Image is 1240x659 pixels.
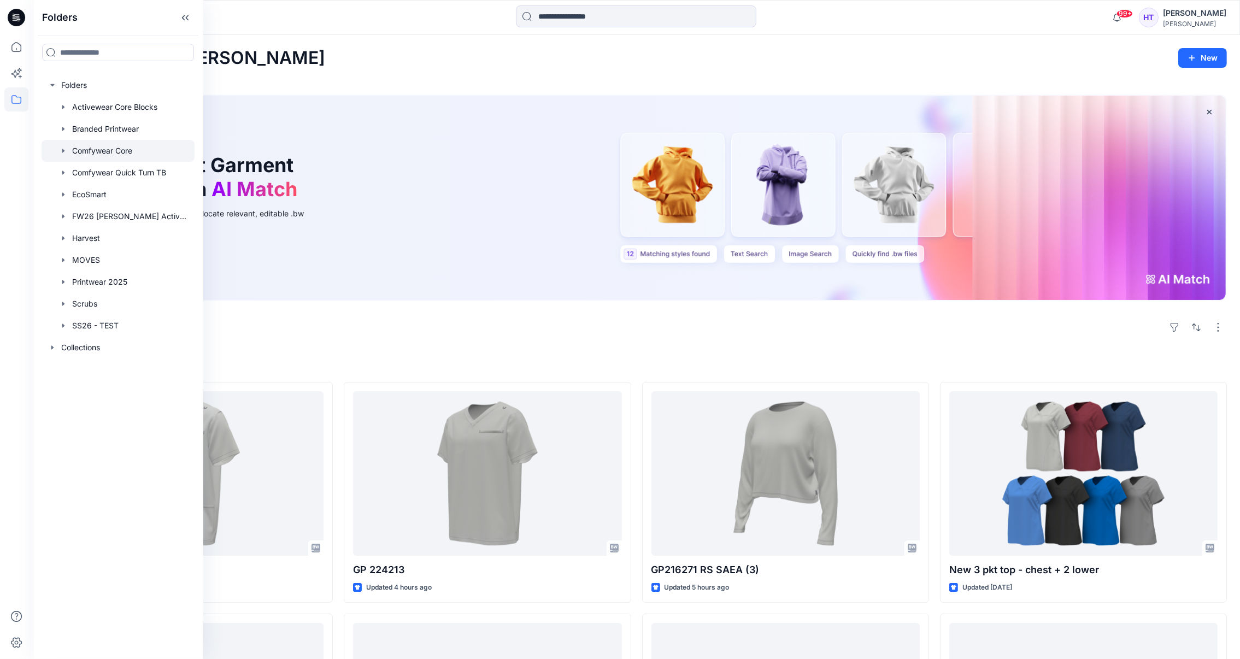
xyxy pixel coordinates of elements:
a: GP216271 RS SAEA (3) [651,391,920,556]
h4: Styles [46,358,1227,371]
div: [PERSON_NAME] [1163,7,1226,20]
div: HT [1139,8,1159,27]
span: 99+ [1116,9,1133,18]
button: New [1178,48,1227,68]
div: [PERSON_NAME] [1163,20,1226,28]
p: Updated 4 hours ago [366,582,432,593]
a: New 3 pkt top - chest + 2 lower [949,391,1218,556]
p: Updated 5 hours ago [665,582,730,593]
a: GP 224213 [353,391,621,556]
p: GP216271 RS SAEA (3) [651,562,920,578]
p: GP 224213 [353,562,621,578]
span: AI Match [211,177,297,201]
p: New 3 pkt top - chest + 2 lower [949,562,1218,578]
p: Updated [DATE] [962,582,1012,593]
